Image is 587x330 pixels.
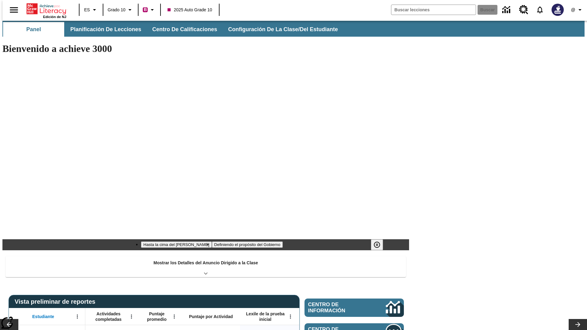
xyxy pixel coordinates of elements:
[5,1,23,19] button: Abrir el menú lateral
[548,2,567,18] button: Escoja un nuevo avatar
[2,43,409,54] h1: Bienvenido a achieve 3000
[532,2,548,18] a: Notificaciones
[147,22,222,37] button: Centro de calificaciones
[2,22,343,37] div: Subbarra de navegación
[552,4,564,16] img: Avatar
[27,2,66,19] div: Portada
[108,7,125,13] span: Grado 10
[286,312,295,321] button: Abrir menú
[32,314,54,319] span: Estudiante
[223,22,343,37] button: Configuración de la clase/del estudiante
[65,22,146,37] button: Planificación de lecciones
[567,4,587,15] button: Perfil/Configuración
[105,4,136,15] button: Grado: Grado 10, Elige un grado
[88,311,129,322] span: Actividades completadas
[153,260,258,266] p: Mostrar los Detalles del Anuncio Dirigido a la Clase
[499,2,515,18] a: Centro de información
[305,299,404,317] a: Centro de información
[243,311,288,322] span: Lexile de la prueba inicial
[81,4,101,15] button: Lenguaje: ES, Selecciona un idioma
[140,4,158,15] button: Boost El color de la clase es rojo violeta. Cambiar el color de la clase.
[141,241,212,248] button: Diapositiva 1 Hasta la cima del monte Tai
[371,239,389,250] div: Pausar
[515,2,532,18] a: Centro de recursos, Se abrirá en una pestaña nueva.
[168,7,212,13] span: 2025 Auto Grade 10
[144,6,147,13] span: B
[15,298,98,305] span: Vista preliminar de reportes
[569,319,587,330] button: Carrusel de lecciones, seguir
[571,7,575,13] span: @
[73,312,82,321] button: Abrir menú
[127,312,136,321] button: Abrir menú
[308,302,365,314] span: Centro de información
[3,22,64,37] button: Panel
[189,314,233,319] span: Puntaje por Actividad
[371,239,383,250] button: Pausar
[84,7,90,13] span: ES
[142,311,172,322] span: Puntaje promedio
[391,5,476,15] input: Buscar campo
[27,3,66,15] a: Portada
[2,21,585,37] div: Subbarra de navegación
[212,241,283,248] button: Diapositiva 2 Definiendo el propósito del Gobierno
[6,256,406,277] div: Mostrar los Detalles del Anuncio Dirigido a la Clase
[43,15,66,19] span: Edición de NJ
[170,312,179,321] button: Abrir menú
